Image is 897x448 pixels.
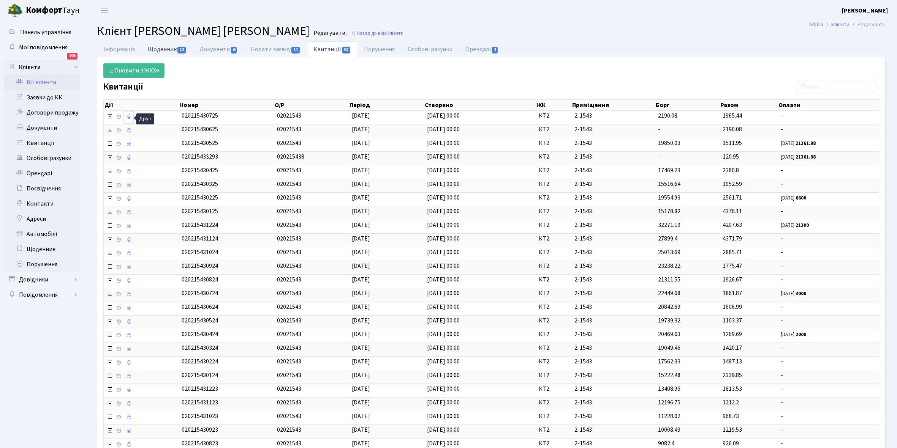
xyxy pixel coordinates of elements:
span: 1965.44 [723,112,742,120]
a: Автомобілі [4,226,80,242]
span: [DATE] [352,248,370,256]
span: 120.95 [723,152,739,161]
span: 020215430225 [182,193,218,202]
span: 020215430924 [182,262,218,270]
span: 2190.08 [658,112,677,120]
a: Адреси [4,211,80,226]
span: [DATE] [352,180,370,188]
span: 02021543 [277,303,301,311]
a: Заявки до КК [4,90,80,105]
span: - [781,357,876,366]
th: ЖК [536,100,571,110]
span: 020215431224 [182,221,218,229]
span: 1269.69 [723,330,742,338]
span: КТ2 [539,152,568,161]
span: - [781,262,876,270]
span: 020215430624 [182,303,218,311]
span: 19739.32 [658,316,680,325]
span: 02021543 [277,166,301,174]
span: КТ2 [539,426,568,434]
span: 22449.68 [658,289,680,297]
span: 02021543 [277,180,301,188]
a: Панель управління [4,25,80,40]
span: [DATE] [352,207,370,215]
span: 02021543 [277,371,301,379]
span: 13408.95 [658,385,680,393]
a: Квитанції [4,135,80,151]
th: Оплати [778,100,879,110]
span: 02021543 [277,262,301,270]
span: КТ2 [539,316,568,325]
th: Номер [179,100,274,110]
span: Клієнт [PERSON_NAME] [PERSON_NAME] [97,22,310,40]
span: 2-1543 [574,289,652,298]
span: 15516.64 [658,180,680,188]
span: 2561.71 [723,193,742,202]
span: 2-1543 [574,193,652,202]
span: [DATE] 00:00 [427,344,460,352]
span: [DATE] [352,385,370,393]
span: 2190.08 [723,125,742,134]
span: Клієнти [386,30,403,37]
span: 02021543 [277,385,301,393]
span: 19850.03 [658,139,680,147]
small: [DATE]: [781,331,806,338]
span: 2-1543 [574,357,652,366]
span: [DATE] 00:00 [427,303,460,311]
span: [DATE] [352,152,370,161]
span: КТ2 [539,303,568,311]
span: 02021543 [277,112,301,120]
span: - [781,412,876,421]
span: 02021543 [277,193,301,202]
span: КТ2 [539,112,568,120]
a: Особові рахунки [4,151,80,166]
a: Повідомлення [4,287,80,302]
span: КТ2 [539,262,568,270]
span: КТ2 [539,344,568,352]
span: [DATE] 00:00 [427,398,460,407]
span: [DATE] 00:00 [427,234,460,243]
span: 20842.69 [658,303,680,311]
span: 25013.69 [658,248,680,256]
span: Мої повідомлення [19,43,68,52]
span: 02021543 [277,330,301,338]
span: [DATE] 00:00 [427,426,460,434]
span: 1219.53 [723,426,742,434]
span: - [781,207,876,216]
span: 02021543 [277,357,301,366]
span: КТ2 [539,289,568,298]
button: Переключити навігацію [95,4,114,17]
span: [DATE] 00:00 [427,275,460,284]
a: Особові рахунки [402,41,459,57]
th: Створено [424,100,536,110]
span: 6 [231,47,237,53]
span: 1952.59 [723,180,742,188]
span: [DATE] [352,234,370,243]
span: 02021543 [277,139,301,147]
span: 02021543 [277,289,301,297]
span: [DATE] [352,303,370,311]
span: - [658,125,660,134]
b: 2000 [796,331,806,338]
span: 4207.63 [723,221,742,229]
span: 02021543 [277,234,301,243]
span: 4376.11 [723,207,742,215]
span: 020215438 [277,152,304,161]
span: [DATE] 00:00 [427,152,460,161]
span: 2-1543 [574,426,652,434]
nav: breadcrumb [798,17,897,33]
span: [DATE] 00:00 [427,248,460,256]
li: Редагувати [850,20,886,29]
small: Редагувати . [312,30,348,37]
span: 02021543 [277,316,301,325]
span: 020215431124 [182,234,218,243]
span: 2-1543 [574,344,652,352]
span: КТ2 [539,357,568,366]
span: [DATE] 00:00 [427,125,460,134]
span: [DATE] 00:00 [427,371,460,379]
span: - [781,385,876,393]
span: [DATE] [352,316,370,325]
span: 02021543 [277,275,301,284]
span: 020215430124 [182,371,218,379]
b: 6600 [796,195,806,201]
